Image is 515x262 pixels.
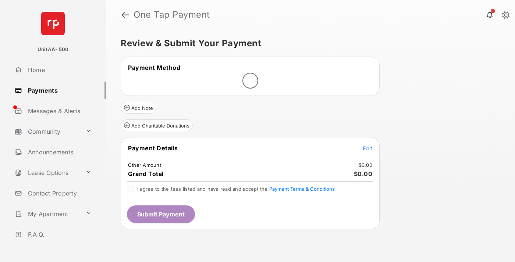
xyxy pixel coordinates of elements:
[121,102,156,114] button: Add Note
[12,205,83,223] a: My Apartment
[134,10,210,19] strong: One Tap Payment
[128,64,180,71] span: Payment Method
[12,82,106,99] a: Payments
[354,170,373,177] span: $0.00
[128,144,178,152] span: Payment Details
[363,145,372,151] span: Edit
[12,226,106,243] a: F.A.Q.
[137,186,335,192] span: I agree to the fees listed and have read and accept the
[128,162,161,168] td: Other Amount
[269,186,335,192] button: I agree to the fees listed and have read and accept the
[127,205,195,223] button: Submit Payment
[121,119,193,131] button: Add Charitable Donations
[41,12,65,35] img: svg+xml;base64,PHN2ZyB4bWxucz0iaHR0cDovL3d3dy53My5vcmcvMjAwMC9zdmciIHdpZHRoPSI2NCIgaGVpZ2h0PSI2NC...
[12,102,106,120] a: Messages & Alerts
[121,39,494,48] h5: Review & Submit Your Payment
[38,46,69,53] p: UnitAA- 500
[12,164,83,182] a: Lease Options
[12,61,106,79] a: Home
[12,143,106,161] a: Announcements
[363,144,372,152] button: Edit
[12,184,106,202] a: Contact Property
[12,123,83,140] a: Community
[358,162,373,168] td: $0.00
[128,170,164,177] span: Grand Total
